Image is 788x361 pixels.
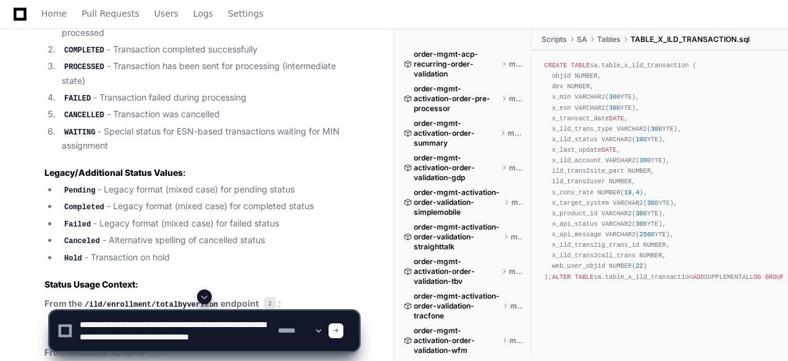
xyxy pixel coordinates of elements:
[58,199,359,214] li: - Legacy format (mixed case) for completed status
[577,35,587,44] span: SA
[414,257,499,286] span: order-mgmt-activation-order-validation-tbv
[635,189,639,196] span: 4
[508,128,522,138] span: master
[509,59,522,69] span: master
[639,231,650,238] span: 256
[544,60,776,283] div: sa.table_x_ild_transaction ( objid NUMBER, dev NUMBER, x_min VARCHAR2( BYTE), x_esn VARCHAR2( BYT...
[765,273,784,281] span: GROUP
[509,267,522,276] span: master
[511,232,522,242] span: master
[635,262,643,270] span: 22
[635,210,643,217] span: 30
[58,183,359,197] li: - Legacy format (mixed case) for pending status
[414,153,499,183] span: order-mgmt-activation-order-validation-gdp
[58,251,359,265] li: - Transaction on hold
[44,279,135,289] strong: Status Usage Context
[62,62,107,73] code: PROCESSED
[58,59,359,88] li: - Transaction has been sent for processing (intermediate state)
[609,115,624,122] span: DATE
[750,273,761,281] span: LOG
[62,127,98,138] code: WAITING
[82,10,139,17] span: Pull Requests
[41,10,67,17] span: Home
[44,167,359,179] h3: :
[552,273,571,281] span: ALTER
[635,220,643,228] span: 30
[62,236,103,247] code: Canceled
[609,93,616,101] span: 30
[544,62,567,69] span: CREATE
[601,146,617,154] span: DATE
[62,219,93,230] code: Failed
[639,157,647,164] span: 30
[58,91,359,106] li: - Transaction failed during processing
[58,233,359,248] li: - Alternative spelling of cancelled status
[154,10,178,17] span: Users
[58,217,359,231] li: - Legacy format (mixed case) for failed status
[58,107,359,122] li: - Transaction was cancelled
[647,199,655,207] span: 30
[609,104,616,112] span: 30
[624,189,632,196] span: 19
[414,188,501,217] span: order-mgmt-activation-order-validation-simplemobile
[44,167,183,178] strong: Legacy/Additional Status Values
[62,185,98,196] code: Pending
[62,110,107,121] code: CANCELLED
[62,253,85,264] code: Hold
[44,278,359,291] h3: :
[58,43,359,57] li: - Transaction completed successfully
[62,202,107,213] code: Completed
[631,35,750,44] span: TABLE_X_ILD_TRANSACTION.sql
[509,94,522,104] span: master
[193,10,213,17] span: Logs
[62,45,107,56] code: COMPLETED
[58,125,359,153] li: - Special status for ESN-based transactions waiting for MIN assignment
[228,10,263,17] span: Settings
[414,49,499,79] span: order-mgmt-acp-recurring-order-validation
[597,35,621,44] span: Tables
[509,163,522,173] span: master
[414,84,499,114] span: order-mgmt-activation-order-pre-processor
[414,222,501,252] span: order-mgmt-activation-order-validation-straighttalk
[511,197,523,207] span: master
[693,273,704,281] span: ADD
[414,118,498,148] span: order-mgmt-activation-order-summary
[542,35,567,44] span: Scripts
[575,273,594,281] span: TABLE
[571,62,590,69] span: TABLE
[635,136,643,143] span: 10
[651,125,658,133] span: 30
[62,93,93,104] code: FAILED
